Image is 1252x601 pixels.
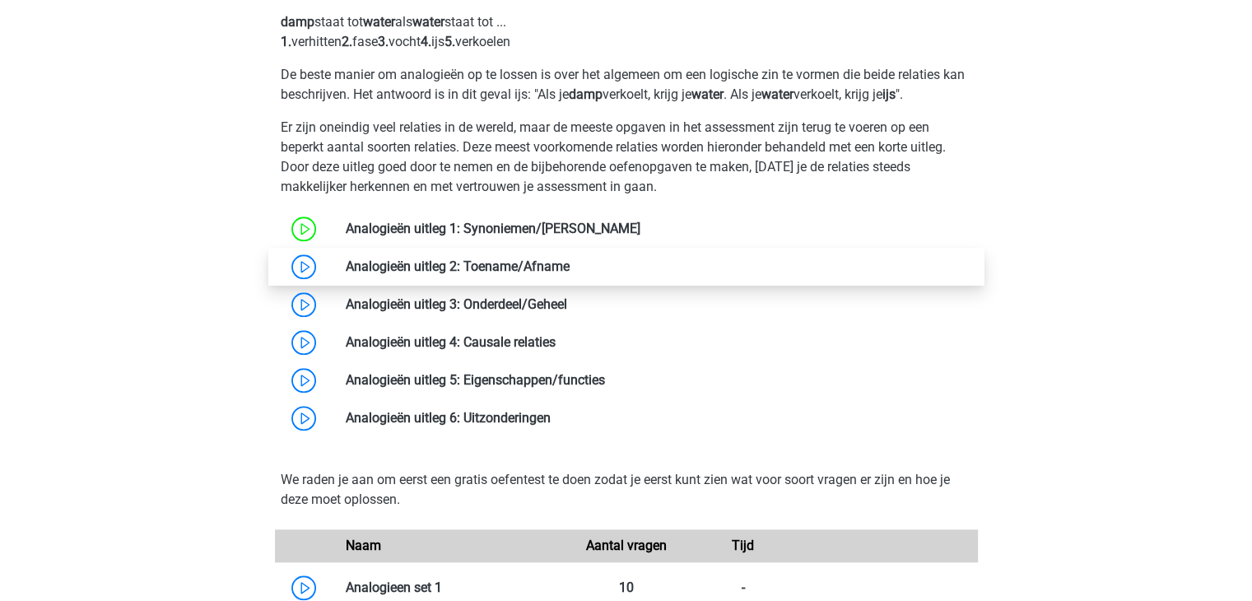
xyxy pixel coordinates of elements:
[333,333,978,352] div: Analogieën uitleg 4: Causale relaties
[363,14,395,30] b: water
[412,14,444,30] b: water
[281,65,972,105] p: De beste manier om analogieën op te lossen is over het algemeen om een logische zin te vormen die...
[281,12,972,52] p: staat tot als staat tot ... verhitten fase vocht ijs verkoelen
[281,14,314,30] b: damp
[333,295,978,314] div: Analogieën uitleg 3: Onderdeel/Geheel
[882,86,896,102] b: ijs
[567,536,684,556] div: Aantal vragen
[691,86,724,102] b: water
[333,408,978,428] div: Analogieën uitleg 6: Uitzonderingen
[342,34,352,49] b: 2.
[378,34,389,49] b: 3.
[421,34,431,49] b: 4.
[333,536,568,556] div: Naam
[685,536,802,556] div: Tijd
[281,118,972,197] p: Er zijn oneindig veel relaties in de wereld, maar de meeste opgaven in het assessment zijn terug ...
[444,34,455,49] b: 5.
[761,86,794,102] b: water
[569,86,603,102] b: damp
[333,219,978,239] div: Analogieën uitleg 1: Synoniemen/[PERSON_NAME]
[281,470,972,510] p: We raden je aan om eerst een gratis oefentest te doen zodat je eerst kunt zien wat voor soort vra...
[333,370,978,390] div: Analogieën uitleg 5: Eigenschappen/functies
[333,257,978,277] div: Analogieën uitleg 2: Toename/Afname
[281,34,291,49] b: 1.
[333,578,568,598] div: Analogieen set 1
